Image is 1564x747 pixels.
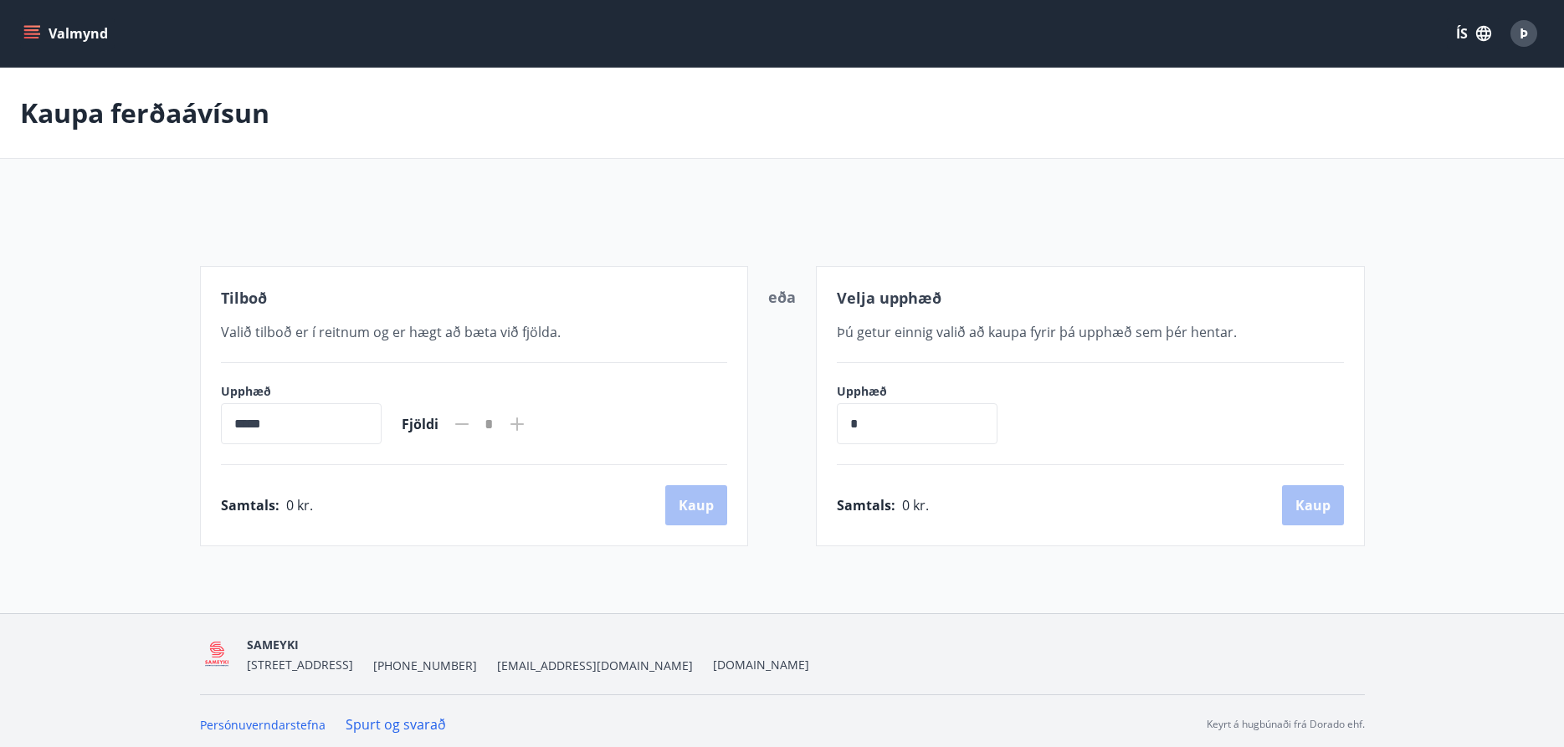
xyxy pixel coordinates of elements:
span: SAMEYKI [247,637,299,652]
span: eða [768,287,796,307]
button: ÍS [1447,18,1500,49]
span: Velja upphæð [837,288,941,308]
label: Upphæð [837,383,1014,400]
span: 0 kr. [286,496,313,514]
button: Þ [1504,13,1544,54]
span: Þ [1520,24,1528,43]
span: [PHONE_NUMBER] [373,657,477,674]
span: Samtals : [221,496,279,514]
p: Keyrt á hugbúnaði frá Dorado ehf. [1207,717,1365,732]
img: 5QO2FORUuMeaEQbdwbcTl28EtwdGrpJ2a0ZOehIg.png [200,637,234,673]
a: Persónuverndarstefna [200,717,326,733]
span: Tilboð [221,288,267,308]
span: 0 kr. [902,496,929,514]
a: [DOMAIN_NAME] [713,657,809,673]
label: Upphæð [221,383,382,400]
button: menu [20,18,115,49]
span: [EMAIL_ADDRESS][DOMAIN_NAME] [497,657,693,674]
p: Kaupa ferðaávísun [20,95,269,131]
span: [STREET_ADDRESS] [247,657,353,673]
span: Fjöldi [402,415,438,433]
span: Þú getur einnig valið að kaupa fyrir þá upphæð sem þér hentar. [837,323,1237,341]
a: Spurt og svarað [346,715,446,734]
span: Samtals : [837,496,895,514]
span: Valið tilboð er í reitnum og er hægt að bæta við fjölda. [221,323,561,341]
